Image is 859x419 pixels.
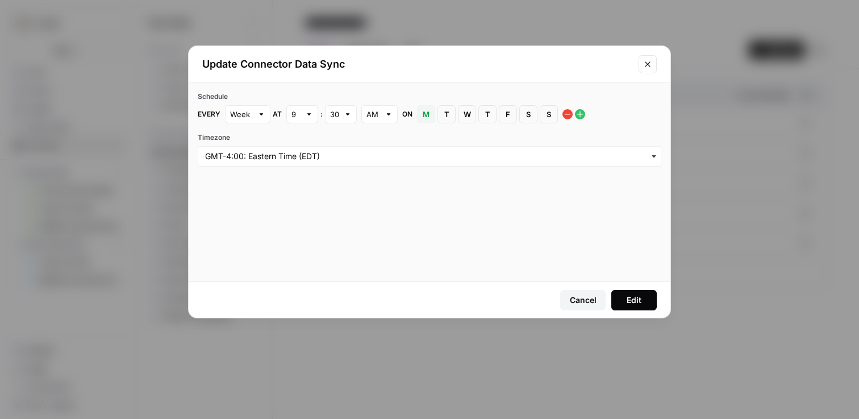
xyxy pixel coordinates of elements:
[499,105,517,123] button: F
[402,109,412,119] span: on
[366,109,380,120] input: AM
[484,109,491,120] span: T
[230,109,253,120] input: Week
[639,55,657,73] button: Close modal
[198,109,220,119] span: Every
[423,109,429,120] span: M
[525,109,532,120] span: S
[560,290,606,310] button: Cancel
[320,109,323,119] span: :
[545,109,552,120] span: S
[273,109,282,119] span: at
[570,294,597,306] div: Cancel
[205,151,654,162] input: GMT-4:00: Eastern Time (EDT)
[458,105,476,123] button: W
[519,105,537,123] button: S
[611,290,657,310] button: Edit
[437,105,456,123] button: T
[417,105,435,123] button: M
[198,92,661,102] div: Schedule
[291,109,301,120] input: 9
[198,132,661,143] label: Timezone
[443,109,450,120] span: T
[627,294,641,306] div: Edit
[540,105,558,123] button: S
[504,109,511,120] span: F
[478,105,497,123] button: T
[464,109,470,120] span: W
[202,56,632,72] h2: Update Connector Data Sync
[330,109,339,120] input: 30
